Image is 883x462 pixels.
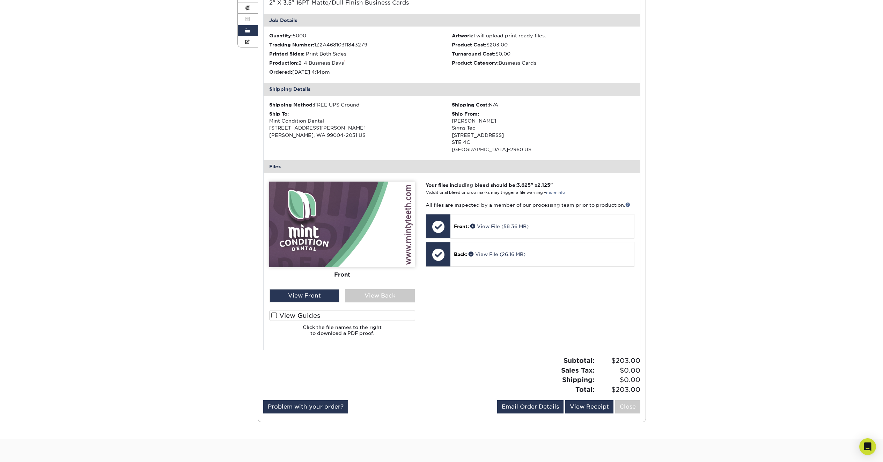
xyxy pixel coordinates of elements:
h6: Click the file names to the right to download a PDF proof. [269,324,415,342]
div: [PERSON_NAME] Signs Tec [STREET_ADDRESS] STE 4C [GEOGRAPHIC_DATA]-2960 US [452,110,634,153]
strong: Shipping Method: [269,102,314,108]
a: Email Order Details [497,400,564,413]
strong: Ship From: [452,111,479,117]
div: Front [269,267,415,282]
span: 2.125 [537,182,550,188]
span: Print Both Sides [306,51,346,57]
strong: Sales Tax: [561,366,595,374]
li: 2-4 Business Days [269,59,452,66]
div: Files [264,160,640,173]
strong: Production: [269,60,299,66]
div: Mint Condition Dental [STREET_ADDRESS][PERSON_NAME] [PERSON_NAME], WA 99004-2031 US [269,110,452,139]
li: I will upload print ready files. [452,32,634,39]
strong: Shipping Cost: [452,102,489,108]
div: N/A [452,101,634,108]
a: more info [546,190,565,195]
div: Job Details [264,14,640,27]
p: All files are inspected by a member of our processing team prior to production. [426,201,634,208]
label: View Guides [269,310,415,321]
li: [DATE] 4:14pm [269,68,452,75]
li: Business Cards [452,59,634,66]
li: $203.00 [452,41,634,48]
li: $0.00 [452,50,634,57]
strong: Total: [575,386,595,393]
strong: Printed Sides: [269,51,304,57]
strong: Subtotal: [564,357,595,364]
span: $203.00 [597,356,640,366]
div: Open Intercom Messenger [859,438,876,455]
a: View File (26.16 MB) [469,251,525,257]
strong: Turnaround Cost: [452,51,495,57]
a: View Receipt [565,400,613,413]
span: $0.00 [597,366,640,375]
strong: Ship To: [269,111,289,117]
span: Back: [454,251,467,257]
a: View File (58.36 MB) [470,223,529,229]
strong: Quantity: [269,33,293,38]
strong: Product Category: [452,60,499,66]
strong: Shipping: [562,376,595,383]
span: 1Z2A46810311843279 [314,42,367,47]
span: $203.00 [597,385,640,395]
strong: Your files including bleed should be: " x " [426,182,553,188]
div: View Back [345,289,415,302]
div: FREE UPS Ground [269,101,452,108]
div: Shipping Details [264,83,640,95]
a: Close [615,400,640,413]
div: View Front [270,289,339,302]
strong: Ordered: [269,69,292,75]
strong: Product Cost: [452,42,486,47]
strong: Tracking Number: [269,42,314,47]
iframe: Google Customer Reviews [2,441,59,460]
li: 5000 [269,32,452,39]
span: $0.00 [597,375,640,385]
span: Front: [454,223,469,229]
span: 3.625 [517,182,531,188]
a: Problem with your order? [263,400,348,413]
small: *Additional bleed or crop marks may trigger a file warning – [426,190,565,195]
strong: Artwork: [452,33,473,38]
